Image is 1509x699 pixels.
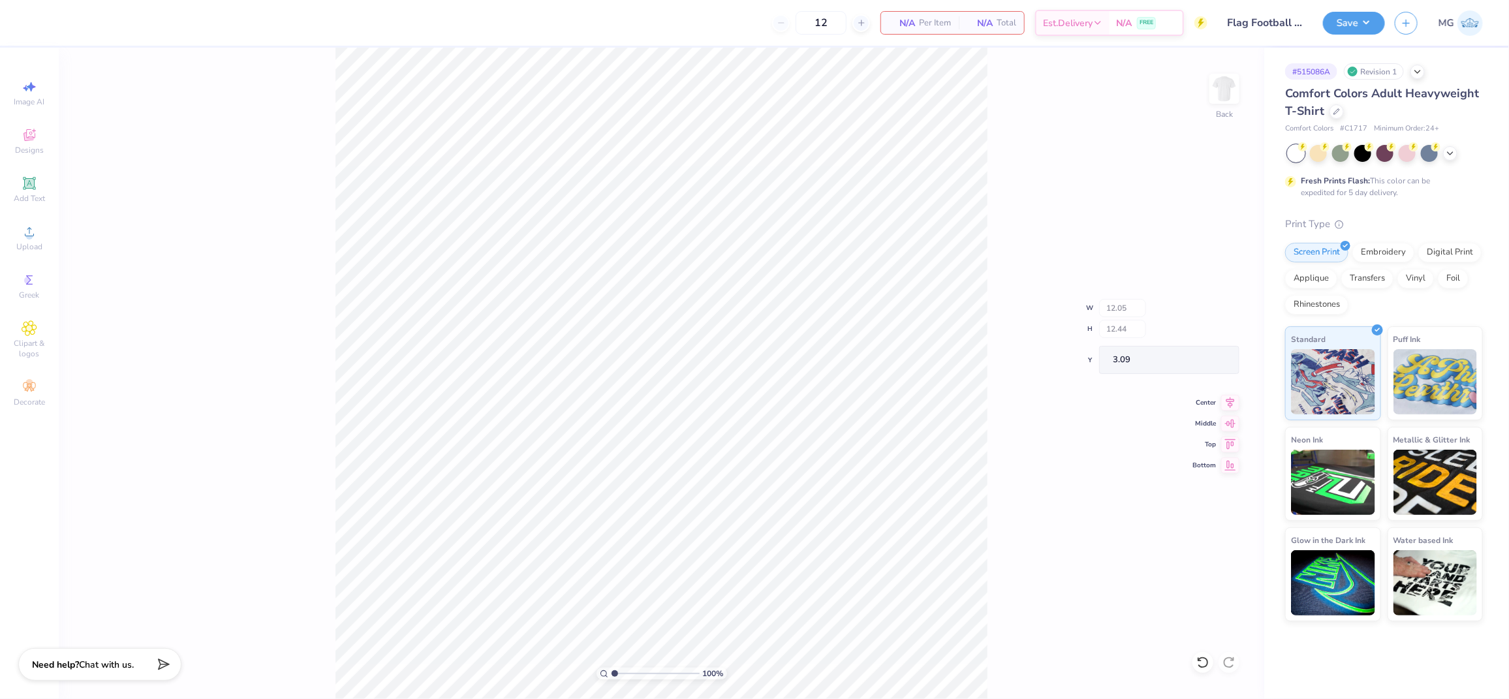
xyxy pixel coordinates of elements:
[1291,349,1375,414] img: Standard
[1418,243,1482,262] div: Digital Print
[1285,243,1348,262] div: Screen Print
[1393,450,1478,515] img: Metallic & Glitter Ink
[919,16,951,30] span: Per Item
[1397,269,1434,288] div: Vinyl
[1217,10,1313,36] input: Untitled Design
[14,397,45,407] span: Decorate
[1291,450,1375,515] img: Neon Ink
[1116,16,1132,30] span: N/A
[14,97,45,107] span: Image AI
[1291,332,1326,346] span: Standard
[1285,269,1337,288] div: Applique
[796,11,847,35] input: – –
[1393,433,1470,446] span: Metallic & Glitter Ink
[1344,63,1404,80] div: Revision 1
[997,16,1016,30] span: Total
[1211,76,1237,102] img: Back
[1285,123,1333,134] span: Comfort Colors
[967,16,993,30] span: N/A
[1341,269,1393,288] div: Transfers
[1340,123,1367,134] span: # C1717
[1323,12,1385,35] button: Save
[1192,419,1216,428] span: Middle
[889,16,915,30] span: N/A
[1285,63,1337,80] div: # 515086A
[79,659,134,671] span: Chat with us.
[1439,16,1454,31] span: MG
[703,668,724,679] span: 100 %
[1393,533,1454,547] span: Water based Ink
[16,241,42,252] span: Upload
[1374,123,1439,134] span: Minimum Order: 24 +
[1457,10,1483,36] img: Mary Grace
[1192,398,1216,407] span: Center
[1285,217,1483,232] div: Print Type
[1291,533,1365,547] span: Glow in the Dark Ink
[7,338,52,359] span: Clipart & logos
[1216,108,1233,120] div: Back
[1291,433,1323,446] span: Neon Ink
[15,145,44,155] span: Designs
[1352,243,1414,262] div: Embroidery
[1285,85,1479,119] span: Comfort Colors Adult Heavyweight T-Shirt
[1140,18,1153,27] span: FREE
[1393,550,1478,615] img: Water based Ink
[1393,349,1478,414] img: Puff Ink
[32,659,79,671] strong: Need help?
[1043,16,1093,30] span: Est. Delivery
[1192,440,1216,449] span: Top
[1438,269,1469,288] div: Foil
[1439,10,1483,36] a: MG
[1301,176,1370,186] strong: Fresh Prints Flash:
[1192,461,1216,470] span: Bottom
[1393,332,1421,346] span: Puff Ink
[20,290,40,300] span: Greek
[14,193,45,204] span: Add Text
[1291,550,1375,615] img: Glow in the Dark Ink
[1285,295,1348,315] div: Rhinestones
[1301,175,1461,198] div: This color can be expedited for 5 day delivery.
